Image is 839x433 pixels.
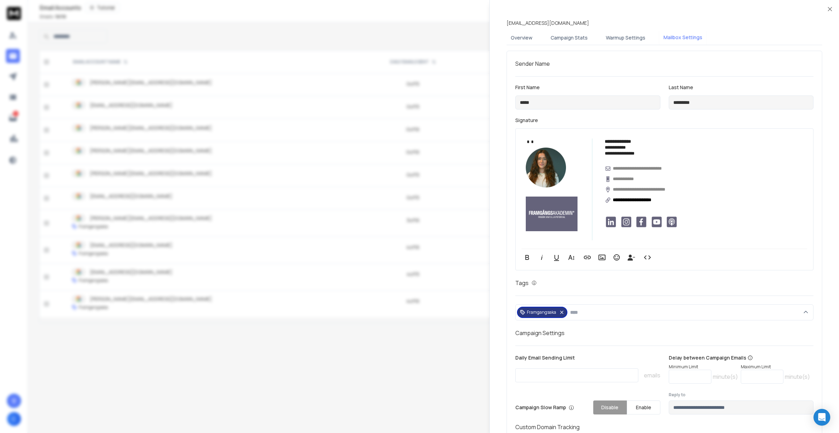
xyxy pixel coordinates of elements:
[515,279,529,287] h1: Tags
[525,148,566,188] img: Sofiapng-1759841319546
[515,423,813,431] h1: Custom Domain Tracking
[785,372,810,381] p: minute(s)
[507,20,589,27] p: [EMAIL_ADDRESS][DOMAIN_NAME]
[521,250,534,264] button: Bold (Ctrl+B)
[813,409,830,426] div: Open Intercom Messenger
[535,250,548,264] button: Italic (Ctrl+I)
[550,250,563,264] button: Underline (Ctrl+U)
[515,85,660,90] label: First Name
[669,354,810,361] p: Delay between Campaign Emails
[602,30,650,45] button: Warmup Settings
[595,250,609,264] button: Insert Image (Ctrl+P)
[713,372,738,381] p: minute(s)
[507,30,537,45] button: Overview
[527,310,556,315] p: Framgangsaka
[515,354,660,364] p: Daily Email Sending Limit
[669,364,738,370] p: Minimum Limit
[669,85,814,90] label: Last Name
[627,400,660,414] button: Enable
[515,329,813,337] h1: Campaign Settings
[593,400,627,414] button: Disable
[515,404,574,411] p: Campaign Slow Ramp
[625,250,638,264] button: Insert Unsubscribe Link
[669,392,814,398] label: Reply to
[644,371,660,379] p: emails
[515,59,813,68] h1: Sender Name
[610,250,623,264] button: Emoticons
[565,250,578,264] button: More Text
[741,364,810,370] p: Maximum Limit
[659,30,707,46] button: Mailbox Settings
[641,250,654,264] button: Code View
[581,250,594,264] button: Insert Link (Ctrl+K)
[515,118,813,123] label: Signature
[546,30,592,45] button: Campaign Stats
